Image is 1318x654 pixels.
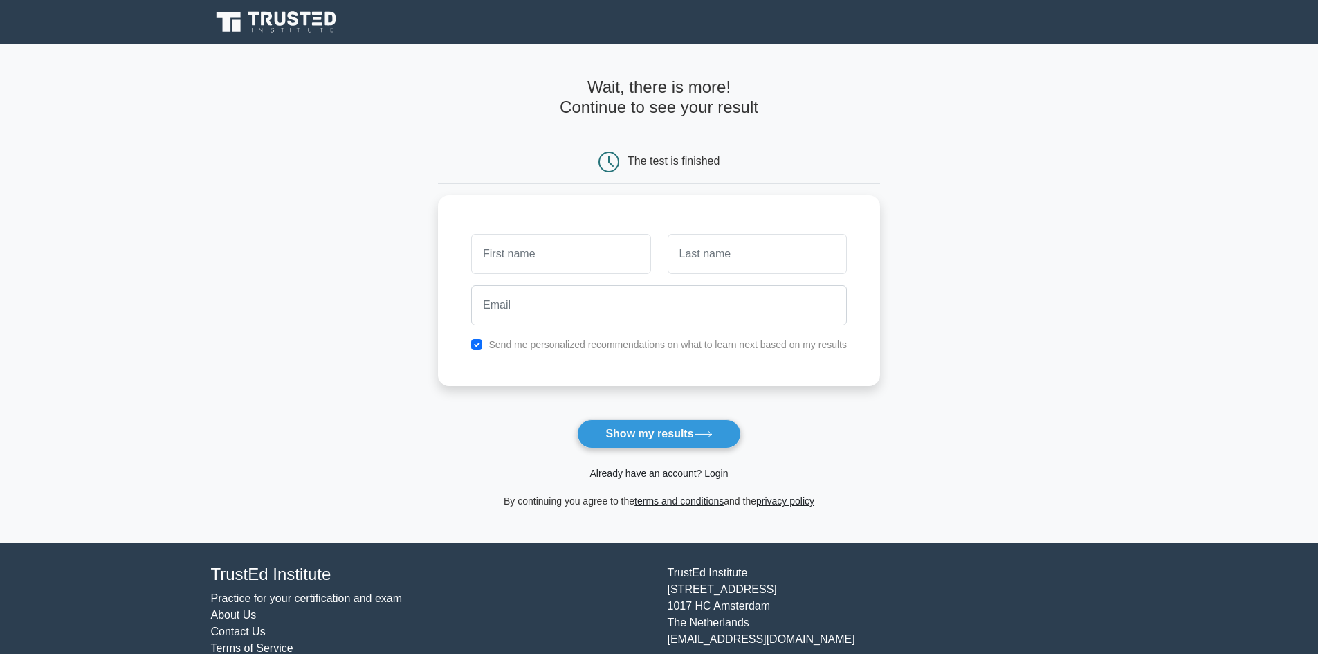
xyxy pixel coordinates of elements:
a: terms and conditions [634,496,724,507]
input: Email [471,285,847,325]
div: The test is finished [628,155,720,167]
a: Practice for your certification and exam [211,592,403,604]
input: First name [471,234,650,274]
a: Already have an account? Login [589,468,728,479]
a: About Us [211,609,257,621]
button: Show my results [577,419,740,448]
h4: TrustEd Institute [211,565,651,585]
h4: Wait, there is more! Continue to see your result [438,78,880,118]
label: Send me personalized recommendations on what to learn next based on my results [488,339,847,350]
input: Last name [668,234,847,274]
div: By continuing you agree to the and the [430,493,888,509]
a: Terms of Service [211,642,293,654]
a: privacy policy [756,496,814,507]
a: Contact Us [211,626,266,637]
